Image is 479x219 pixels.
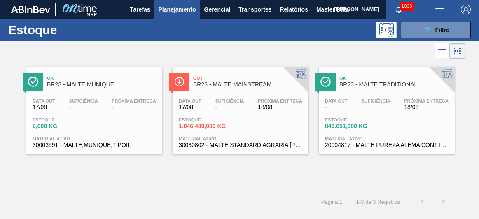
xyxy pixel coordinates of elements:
[174,77,185,87] img: Ícone
[313,61,459,154] a: ÍconeOkBR23 - MALTE TRADITIONALData out-Suficiência-Próxima Entrega18/08Estoque849.651,000 KGMate...
[376,22,397,38] div: Pogramando: nenhum usuário selecionado
[435,5,444,14] img: userActions
[404,104,449,110] span: 18/08
[69,104,98,110] span: -
[400,2,414,11] span: 1036
[166,61,313,154] a: ÍconeOutBR23 - MALTE MAINSTREAMData out17/08Suficiência-Próxima Entrega18/08Estoque1.846.489,000 ...
[404,98,449,103] span: Próxima Entrega
[401,22,471,38] button: Filtro
[258,98,302,103] span: Próxima Entrega
[215,98,244,103] span: Suficiência
[386,4,412,15] button: Notificações
[11,6,50,13] img: TNhmsLtSVTkK8tSr43FrP2fwEKptu5GPRR3wAAAABJRU5ErkJggg==
[8,25,119,35] h1: Estoque
[112,104,156,110] span: -
[325,117,383,122] span: Estoque
[33,104,55,110] span: 17/08
[361,104,390,110] span: -
[325,142,449,148] span: 20004817 - MALTE PUREZA ALEMA CONT IMPORT SUP 40%
[339,76,451,81] span: Ok
[28,77,38,87] img: Ícone
[130,5,150,14] span: Tarefas
[33,136,156,141] span: Material ativo
[325,104,348,110] span: -
[33,142,156,148] span: 30003591 - MALTE;MUNIQUE;TIPOII;
[325,123,383,129] span: 849.651,000 KG
[179,104,201,110] span: 17/08
[179,123,236,129] span: 1.846.489,000 KG
[158,5,196,14] span: Planejamento
[204,5,231,14] span: Gerencial
[47,82,158,88] span: BR23 - MALTE MUNIQUE
[33,123,90,129] span: 0,000 KG
[361,98,390,103] span: Suficiência
[20,61,166,154] a: ÍconeOkBR23 - MALTE MUNIQUEData out17/08Suficiência-Próxima Entrega-Estoque0,000 KGMaterial ativo...
[320,77,331,87] img: Ícone
[258,104,302,110] span: 18/08
[412,191,433,212] button: <
[69,98,98,103] span: Suficiência
[325,98,348,103] span: Data out
[193,76,304,81] span: Out
[321,199,342,205] span: Página : 1
[179,117,236,122] span: Estoque
[179,98,201,103] span: Data out
[435,43,450,59] div: Visão em Lista
[461,5,471,14] img: Logout
[339,82,451,88] span: BR23 - MALTE TRADITIONAL
[215,104,244,110] span: -
[179,136,302,141] span: Material ativo
[450,43,465,59] div: Visão em Cards
[435,27,450,33] span: Filtro
[112,98,156,103] span: Próxima Entrega
[280,5,308,14] span: Relatórios
[316,5,349,14] span: Master Data
[33,117,90,122] span: Estoque
[238,5,271,14] span: Transportes
[179,142,302,148] span: 30030802 - MALTE STANDARD AGRARIA CAMPOS GERAIS
[355,199,400,205] span: 1 - 3 de 3 Registros
[325,136,449,141] span: Material ativo
[33,98,55,103] span: Data out
[47,76,158,81] span: Ok
[433,191,453,212] button: >
[193,82,304,88] span: BR23 - MALTE MAINSTREAM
